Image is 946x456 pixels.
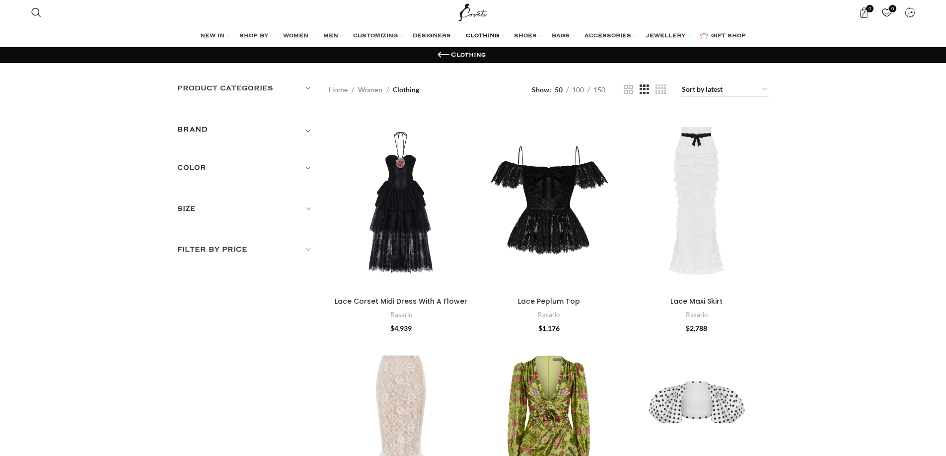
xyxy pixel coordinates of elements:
a: Lace Maxi Skirt [624,112,769,292]
select: Shop order [681,83,769,97]
span: NEW IN [200,32,224,40]
span: ACCESSORIES [584,32,631,40]
a: Rasario [686,310,708,320]
h1: Clothing [451,51,486,60]
a: ACCESSORIES [584,26,636,46]
a: 0 [854,2,874,22]
span: DESIGNERS [413,32,451,40]
span: JEWELLERY [646,32,685,40]
span: BAGS [552,32,570,40]
h5: Filter by price [177,244,314,255]
span: Clothing [393,84,419,95]
span: 50 [555,85,563,94]
div: Toggle filter [177,124,314,141]
span: $ [686,324,690,332]
span: $ [390,324,394,332]
a: GIFT SHOP [700,26,746,46]
a: JEWELLERY [646,26,690,46]
a: Grid view 2 [624,83,633,96]
span: CLOTHING [466,32,499,40]
a: CUSTOMIZING [353,26,403,46]
bdi: 2,788 [686,324,707,332]
a: CLOTHING [466,26,504,46]
a: Women [358,84,382,95]
span: 0 [866,5,873,12]
h5: Size [177,203,314,214]
a: DESIGNERS [413,26,456,46]
a: MEN [323,26,343,46]
span: Show [532,84,551,95]
a: 100 [569,84,587,95]
a: 150 [590,84,609,95]
a: Grid view 3 [640,83,649,96]
a: Lace Peplum Top [518,296,580,306]
a: Home [329,84,348,95]
nav: Breadcrumb [329,84,419,95]
a: Grid view 4 [655,83,666,96]
span: 150 [593,85,605,94]
span: 0 [889,5,896,12]
span: SHOES [514,32,537,40]
a: Lace Corset Midi Dress With A Flower [329,112,474,292]
a: BAGS [552,26,575,46]
span: WOMEN [283,32,308,40]
span: $ [538,324,542,332]
a: Lace Peplum Top [477,112,622,292]
h5: Product categories [177,83,314,94]
span: SHOP BY [239,32,268,40]
a: Rasario [390,310,412,320]
a: Search [26,2,46,22]
a: WOMEN [283,26,313,46]
bdi: 1,176 [538,324,560,332]
a: SHOP BY [239,26,273,46]
bdi: 4,939 [390,324,412,332]
a: Go back [436,48,451,63]
div: My Wishlist [876,2,897,22]
a: Lace Maxi Skirt [670,296,723,306]
a: Rasario [538,310,560,320]
a: 0 [876,2,897,22]
a: Site logo [456,7,490,16]
span: GIFT SHOP [711,32,746,40]
span: CUSTOMIZING [353,32,398,40]
a: Lace Corset Midi Dress With A Flower [335,296,467,306]
a: NEW IN [200,26,229,46]
h5: BRAND [177,124,208,135]
img: GiftBag [700,33,708,39]
h5: Color [177,162,314,173]
span: 100 [572,85,584,94]
a: SHOES [514,26,542,46]
div: Main navigation [26,26,920,46]
span: MEN [323,32,338,40]
a: 50 [551,84,566,95]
